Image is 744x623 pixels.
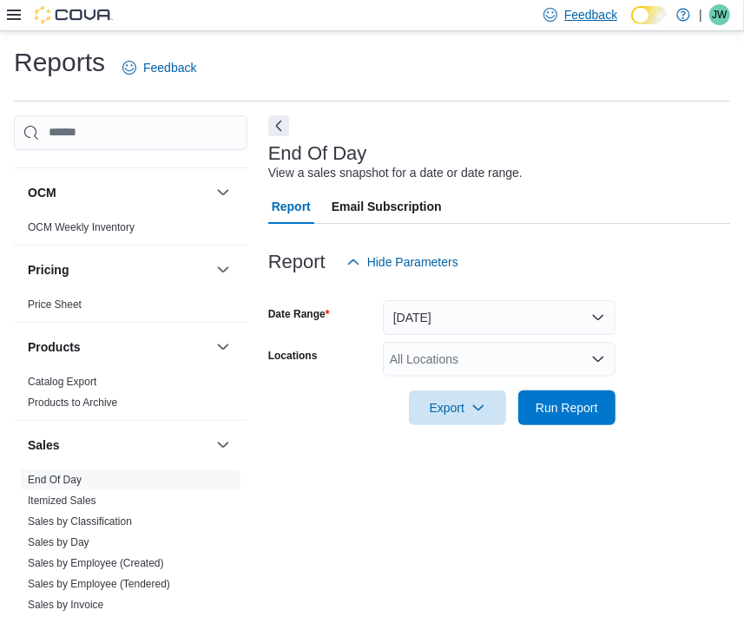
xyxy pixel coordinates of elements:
[213,435,234,456] button: Sales
[14,371,247,420] div: Products
[383,300,616,335] button: [DATE]
[28,536,89,548] a: Sales by Day
[28,578,170,590] a: Sales by Employee (Tendered)
[213,182,234,203] button: OCM
[28,397,117,409] a: Products to Archive
[712,4,727,25] span: JW
[268,143,367,164] h3: End Of Day
[14,45,105,80] h1: Reports
[28,495,96,507] a: Itemized Sales
[28,396,117,410] span: Products to Archive
[28,598,103,612] span: Sales by Invoice
[28,515,132,528] a: Sales by Classification
[518,390,616,425] button: Run Report
[213,259,234,280] button: Pricing
[28,436,209,454] button: Sales
[631,24,632,25] span: Dark Mode
[28,375,96,389] span: Catalog Export
[14,294,247,322] div: Pricing
[419,390,496,425] span: Export
[591,352,605,366] button: Open list of options
[28,535,89,549] span: Sales by Day
[28,184,56,201] h3: OCM
[28,261,69,279] h3: Pricing
[709,4,730,25] div: Julie Wood
[564,6,617,23] span: Feedback
[268,115,289,136] button: Next
[213,337,234,357] button: Products
[28,436,60,454] h3: Sales
[268,307,330,321] label: Date Range
[268,349,318,363] label: Locations
[28,376,96,388] a: Catalog Export
[143,59,196,76] span: Feedback
[28,494,96,508] span: Itemized Sales
[28,338,209,356] button: Products
[28,577,170,591] span: Sales by Employee (Tendered)
[115,50,203,85] a: Feedback
[14,217,247,245] div: OCM
[272,189,311,224] span: Report
[28,298,82,311] span: Price Sheet
[367,253,458,271] span: Hide Parameters
[536,399,598,416] span: Run Report
[699,4,702,25] p: |
[268,252,326,272] h3: Report
[28,557,164,569] a: Sales by Employee (Created)
[28,184,209,201] button: OCM
[28,474,82,486] a: End Of Day
[28,338,81,356] h3: Products
[28,515,132,528] span: Sales by Classification
[28,261,209,279] button: Pricing
[35,6,113,23] img: Cova
[28,221,135,233] a: OCM Weekly Inventory
[332,189,442,224] span: Email Subscription
[28,298,82,311] a: Price Sheet
[339,245,465,279] button: Hide Parameters
[268,164,523,182] div: View a sales snapshot for a date or date range.
[409,390,506,425] button: Export
[631,6,668,24] input: Dark Mode
[28,599,103,611] a: Sales by Invoice
[28,473,82,487] span: End Of Day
